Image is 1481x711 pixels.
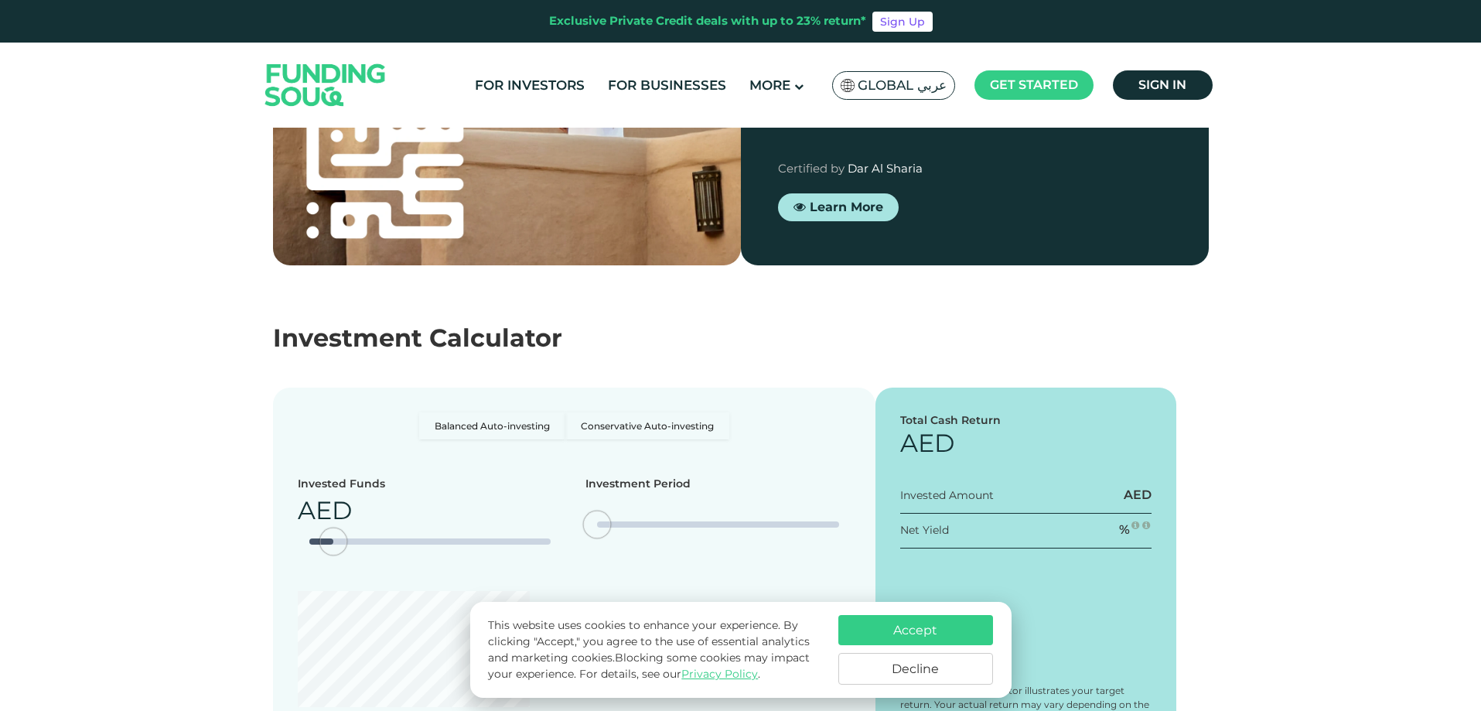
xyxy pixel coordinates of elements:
[273,323,422,353] span: Investment
[990,77,1078,92] span: Get started
[848,161,923,176] span: Dar Al Sharia
[810,199,883,214] span: Learn More
[309,538,551,545] tc-range-slider: amount slider
[900,522,949,536] span: Net Yield
[298,495,352,525] span: AED
[597,521,839,528] tc-range-slider: date slider
[250,46,401,124] img: Logo
[858,77,947,94] span: Global عربي
[838,615,993,645] button: Accept
[778,60,1172,129] div: Funding Souq offers Shariah-compliant investment and financing solutions. We are dedicated to fol...
[681,667,758,681] a: Privacy Policy
[298,476,385,492] div: Invested Funds
[604,73,730,98] a: For Businesses
[749,77,790,93] span: More
[419,412,565,439] label: Balanced Auto-investing
[579,667,760,681] span: For details, see our .
[488,651,810,681] span: Blocking some cookies may impact your experience.
[778,193,899,220] a: Learn More
[900,428,954,458] span: AED
[585,476,691,492] div: Investment Period
[549,12,866,30] div: Exclusive Private Credit deals with up to 23% return*
[841,79,855,92] img: SA Flag
[429,323,562,353] span: Calculator
[1138,77,1186,92] span: Sign in
[488,617,822,682] p: This website uses cookies to enhance your experience. By clicking "Accept," you agree to the use ...
[471,73,589,98] a: For Investors
[838,653,993,685] button: Decline
[419,412,729,439] div: Basic radio toggle button group
[778,161,845,176] span: Certified by
[1119,522,1130,537] span: %
[1113,70,1213,100] a: Sign in
[900,487,994,503] div: Invested Amount
[1142,521,1150,530] i: 10 forecasted net yield ~ 19.6% IRR
[1131,521,1139,530] i: 15 forecasted net yield ~ 23% IRR
[1124,487,1152,502] span: AED
[900,412,1152,429] div: Total Cash Return
[565,412,729,439] label: Conservative Auto-investing
[872,12,933,32] a: Sign Up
